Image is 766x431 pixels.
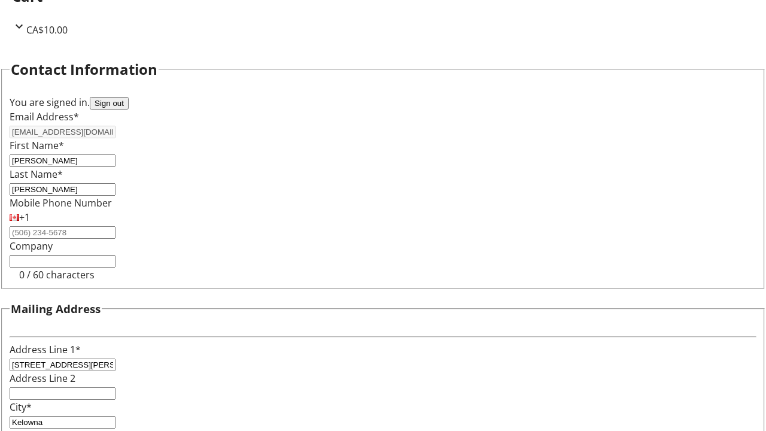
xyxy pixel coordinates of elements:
h3: Mailing Address [11,301,101,317]
span: CA$10.00 [26,23,68,37]
button: Sign out [90,97,129,110]
h2: Contact Information [11,59,157,80]
label: City* [10,400,32,414]
input: (506) 234-5678 [10,226,115,239]
label: First Name* [10,139,64,152]
label: Address Line 1* [10,343,81,356]
label: Last Name* [10,168,63,181]
tr-character-limit: 0 / 60 characters [19,268,95,281]
div: You are signed in. [10,95,756,110]
label: Company [10,239,53,253]
label: Email Address* [10,110,79,123]
label: Mobile Phone Number [10,196,112,210]
input: Address [10,359,115,371]
label: Address Line 2 [10,372,75,385]
input: City [10,416,115,429]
